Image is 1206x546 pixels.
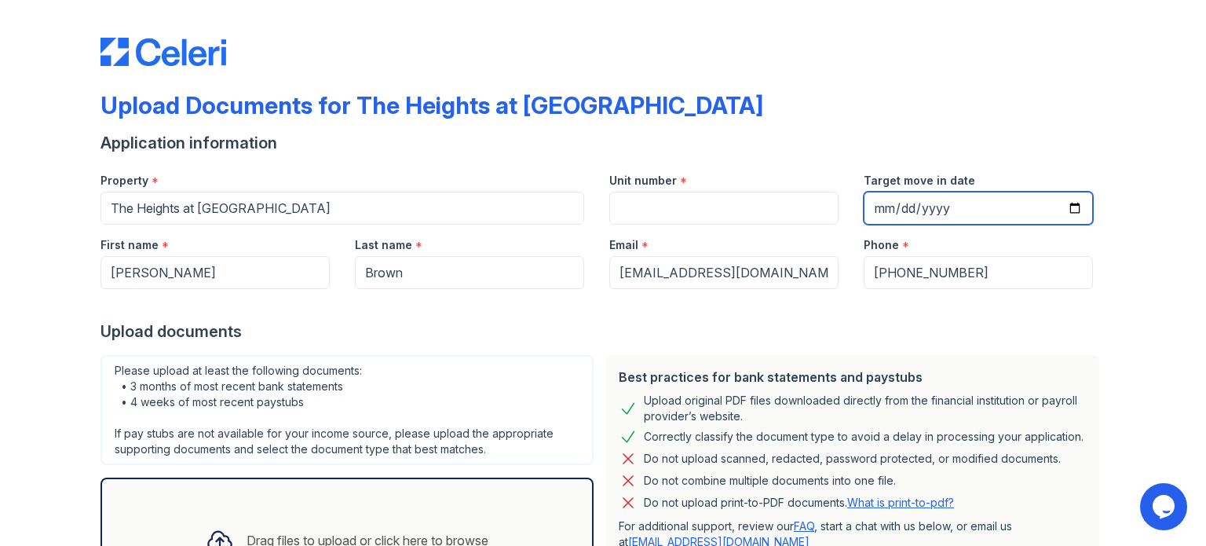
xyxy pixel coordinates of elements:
img: CE_Logo_Blue-a8612792a0a2168367f1c8372b55b34899dd931a85d93a1a3d3e32e68fde9ad4.png [100,38,226,66]
label: Target move in date [864,173,975,189]
div: Upload original PDF files downloaded directly from the financial institution or payroll provider’... [644,393,1087,424]
p: Do not upload print-to-PDF documents. [644,495,954,511]
div: Please upload at least the following documents: • 3 months of most recent bank statements • 4 wee... [100,355,594,465]
div: Best practices for bank statements and paystubs [619,368,1087,387]
label: Email [609,237,638,253]
label: First name [100,237,159,253]
div: Do not combine multiple documents into one file. [644,471,896,490]
div: Upload Documents for The Heights at [GEOGRAPHIC_DATA] [100,91,763,119]
div: Do not upload scanned, redacted, password protected, or modified documents. [644,449,1061,468]
label: Unit number [609,173,677,189]
a: What is print-to-pdf? [847,496,954,509]
label: Last name [355,237,412,253]
iframe: chat widget [1140,483,1190,530]
label: Property [100,173,148,189]
div: Application information [100,132,1105,154]
div: Upload documents [100,321,1105,343]
label: Phone [864,237,899,253]
a: FAQ [794,519,814,533]
div: Correctly classify the document type to avoid a delay in processing your application. [644,427,1084,446]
